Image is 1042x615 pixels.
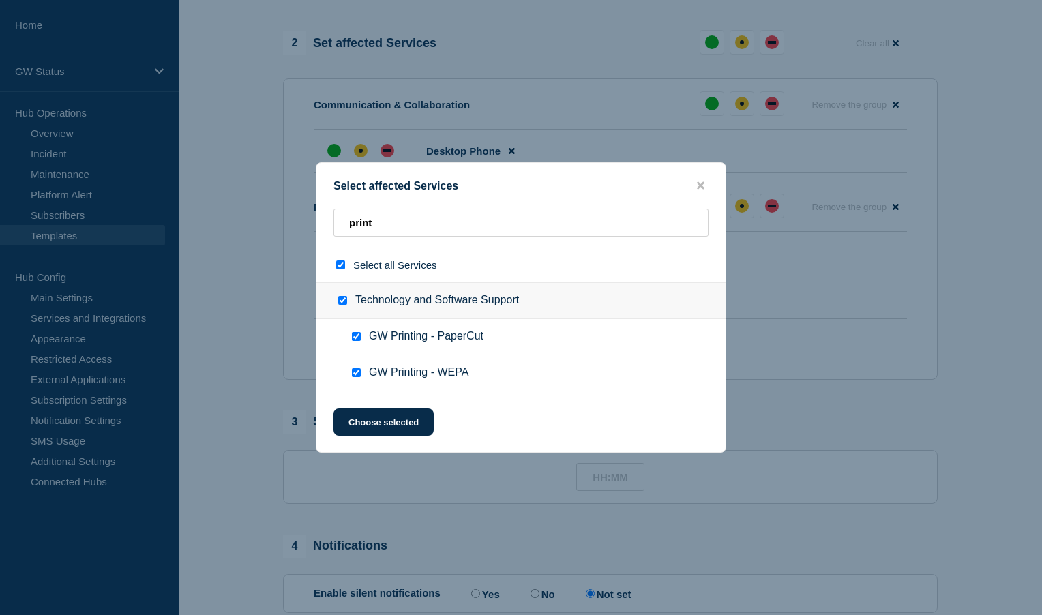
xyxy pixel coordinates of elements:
[352,368,361,377] input: GW Printing - WEPA checkbox
[316,179,726,192] div: Select affected Services
[369,330,483,344] span: GW Printing - PaperCut
[352,332,361,341] input: GW Printing - PaperCut checkbox
[369,366,468,380] span: GW Printing - WEPA
[333,209,709,237] input: Search
[333,408,434,436] button: Choose selected
[316,282,726,319] div: Technology and Software Support
[338,296,347,305] input: Technology and Software Support checkbox
[336,260,345,269] input: select all checkbox
[693,179,709,192] button: close button
[353,259,437,271] span: Select all Services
